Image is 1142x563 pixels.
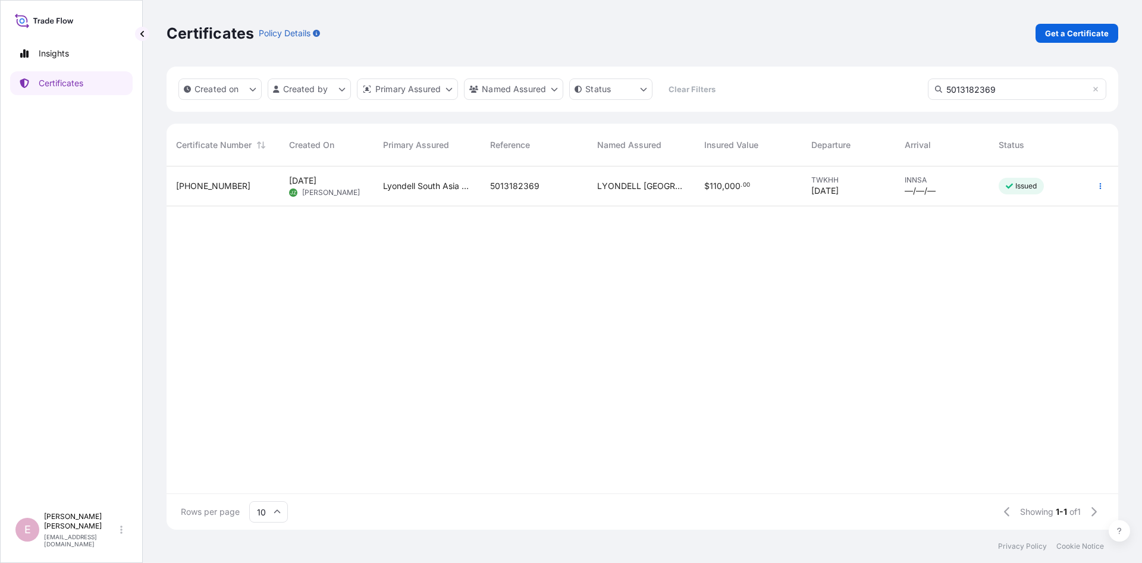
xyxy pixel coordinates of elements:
span: Named Assured [597,139,661,151]
button: createdOn Filter options [178,78,262,100]
span: , [722,182,724,190]
span: Insured Value [704,139,758,151]
p: Created by [283,83,328,95]
span: of 1 [1069,506,1081,518]
button: certificateStatus Filter options [569,78,652,100]
span: [DATE] [289,175,316,187]
p: Primary Assured [375,83,441,95]
span: Lyondell South Asia Pte Ltd. [383,180,471,192]
span: $ [704,182,710,190]
span: 000 [724,182,741,190]
span: 1-1 [1056,506,1067,518]
span: [DATE] [811,185,839,197]
p: Status [585,83,611,95]
a: Insights [10,42,133,65]
p: Get a Certificate [1045,27,1109,39]
span: . [741,183,742,187]
span: [PERSON_NAME] [302,188,360,197]
button: cargoOwner Filter options [464,78,563,100]
span: Reference [490,139,530,151]
input: Search Certificate or Reference... [928,78,1106,100]
span: Certificate Number [176,139,252,151]
button: createdBy Filter options [268,78,351,100]
p: Clear Filters [669,83,716,95]
button: distributor Filter options [357,78,458,100]
span: E [24,524,31,536]
span: 110 [710,182,722,190]
span: [PHONE_NUMBER] [176,180,250,192]
button: Clear Filters [658,80,725,99]
p: Named Assured [482,83,546,95]
span: LYONDELL [GEOGRAPHIC_DATA] PTE. LTD. [597,180,685,192]
span: Status [999,139,1024,151]
a: Privacy Policy [998,542,1047,551]
span: TWKHH [811,175,886,185]
span: INNSA [905,175,980,185]
span: 5013182369 [490,180,539,192]
span: Primary Assured [383,139,449,151]
p: [EMAIL_ADDRESS][DOMAIN_NAME] [44,533,118,548]
p: Policy Details [259,27,310,39]
a: Get a Certificate [1036,24,1118,43]
span: Showing [1020,506,1053,518]
span: Rows per page [181,506,240,518]
p: Certificates [167,24,254,43]
p: Issued [1015,181,1037,191]
p: Certificates [39,77,83,89]
a: Cookie Notice [1056,542,1104,551]
span: JZ [290,187,296,199]
p: Insights [39,48,69,59]
span: —/—/— [905,185,936,197]
a: Certificates [10,71,133,95]
span: Arrival [905,139,931,151]
span: 00 [743,183,750,187]
span: Created On [289,139,334,151]
span: Departure [811,139,851,151]
p: Created on [194,83,239,95]
button: Sort [254,138,268,152]
p: [PERSON_NAME] [PERSON_NAME] [44,512,118,531]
